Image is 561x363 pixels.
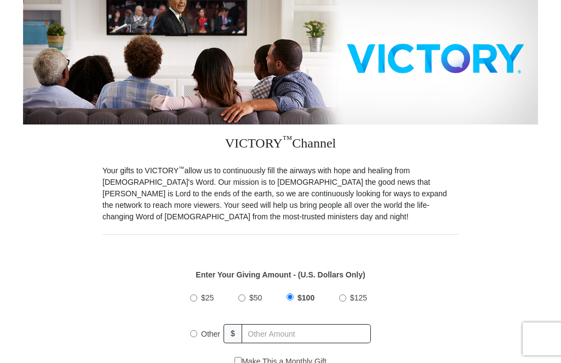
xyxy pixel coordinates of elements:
sup: ™ [179,165,185,172]
span: $ [224,324,242,343]
span: $125 [350,293,367,302]
strong: Enter Your Giving Amount - (U.S. Dollars Only) [196,270,365,279]
span: $100 [297,293,314,302]
span: Other [201,330,220,338]
span: $25 [201,293,214,302]
sup: ™ [283,134,293,145]
input: Other Amount [242,324,371,343]
span: $50 [249,293,262,302]
p: Your gifts to VICTORY allow us to continuously fill the airways with hope and healing from [DEMOG... [102,165,459,223]
h3: VICTORY Channel [102,124,459,165]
